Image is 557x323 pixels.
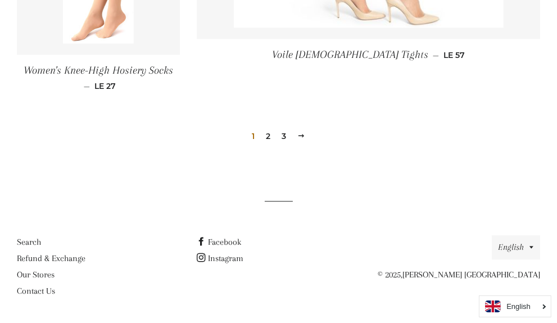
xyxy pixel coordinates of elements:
a: Search [17,237,41,247]
i: English [506,303,531,310]
p: © 2025, [377,268,540,282]
a: Instagram [197,253,243,263]
a: 2 [261,128,275,145]
span: 1 [247,128,259,145]
span: LE 27 [94,81,116,91]
a: 3 [277,128,291,145]
span: LE 57 [443,50,465,60]
a: Our Stores [17,270,55,280]
a: English [485,300,545,312]
span: — [84,81,90,91]
span: Voile [DEMOGRAPHIC_DATA] Tights [272,48,428,61]
span: Women's Knee-High Hosiery Socks [24,64,173,77]
a: [PERSON_NAME] [GEOGRAPHIC_DATA] [402,270,540,280]
a: Women's Knee-High Hosiery Socks — LE 27 [17,55,180,101]
a: Refund & Exchange [17,253,85,263]
a: Voile [DEMOGRAPHIC_DATA] Tights — LE 57 [197,39,540,71]
button: English [492,235,540,259]
span: — [433,50,439,60]
a: Contact Us [17,286,55,296]
a: Facebook [197,237,241,247]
